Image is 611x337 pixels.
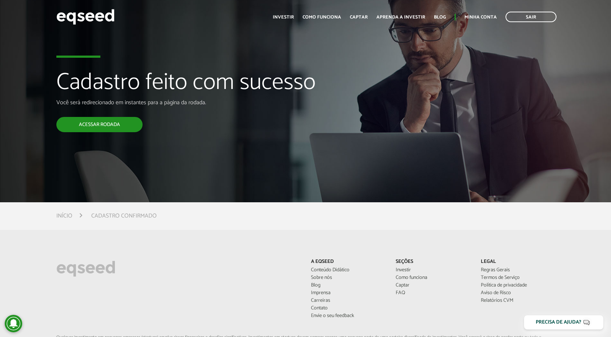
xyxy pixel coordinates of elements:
[91,211,157,221] li: Cadastro confirmado
[56,117,143,132] a: Acessar rodada
[273,15,294,20] a: Investir
[311,268,385,273] a: Conteúdo Didático
[56,99,351,106] p: Você será redirecionado em instantes para a página da rodada.
[311,298,385,303] a: Carreiras
[464,15,497,20] a: Minha conta
[481,298,555,303] a: Relatórios CVM
[396,268,470,273] a: Investir
[396,275,470,280] a: Como funciona
[56,259,115,279] img: EqSeed Logo
[481,259,555,265] p: Legal
[311,259,385,265] p: A EqSeed
[506,12,556,22] a: Sair
[481,275,555,280] a: Termos de Serviço
[350,15,368,20] a: Captar
[311,283,385,288] a: Blog
[481,268,555,273] a: Regras Gerais
[396,283,470,288] a: Captar
[56,70,351,99] h1: Cadastro feito com sucesso
[396,259,470,265] p: Seções
[396,291,470,296] a: FAQ
[56,213,72,219] a: Início
[481,291,555,296] a: Aviso de Risco
[56,7,115,27] img: EqSeed
[311,313,385,318] a: Envie o seu feedback
[303,15,341,20] a: Como funciona
[434,15,446,20] a: Blog
[311,275,385,280] a: Sobre nós
[311,306,385,311] a: Contato
[481,283,555,288] a: Política de privacidade
[311,291,385,296] a: Imprensa
[376,15,425,20] a: Aprenda a investir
